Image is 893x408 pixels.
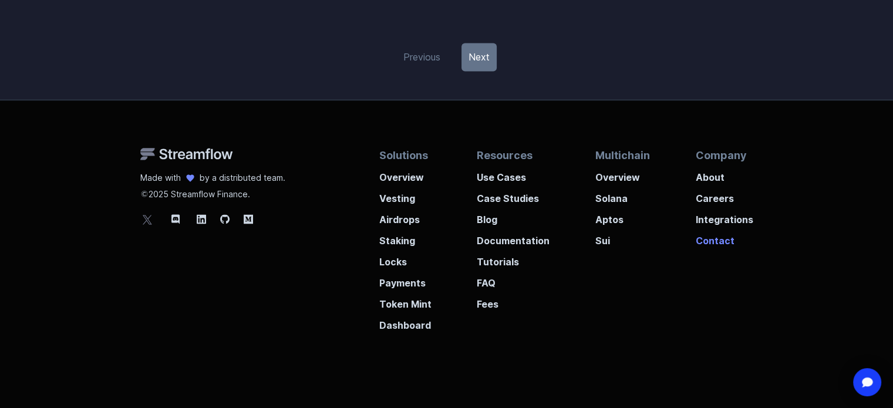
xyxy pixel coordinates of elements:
p: 2025 Streamflow Finance. [140,184,285,200]
a: Aptos [595,205,650,227]
a: Payments [379,269,432,290]
p: Resources [477,147,550,163]
p: by a distributed team. [200,172,285,184]
a: Overview [379,163,432,184]
p: Made with [140,172,181,184]
a: Fees [477,290,550,311]
a: Vesting [379,184,432,205]
a: Blog [477,205,550,227]
a: Overview [595,163,650,184]
a: Sui [595,227,650,248]
a: Contact [695,227,753,248]
a: Locks [379,248,432,269]
a: Solana [595,184,650,205]
div: Open Intercom Messenger [853,368,881,396]
a: Airdrops [379,205,432,227]
img: Streamflow Logo [140,147,233,160]
p: Multichain [595,147,650,163]
a: Token Mint [379,290,432,311]
a: Integrations [695,205,753,227]
span: Previous [396,43,447,71]
a: Staking [379,227,432,248]
a: Careers [695,184,753,205]
a: Use Cases [477,163,550,184]
a: About [695,163,753,184]
a: Documentation [477,227,550,248]
p: Solutions [379,147,432,163]
a: Next [461,43,497,71]
a: Dashboard [379,311,432,332]
a: Case Studies [477,184,550,205]
a: Tutorials [477,248,550,269]
p: Company [695,147,753,163]
a: FAQ [477,269,550,290]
